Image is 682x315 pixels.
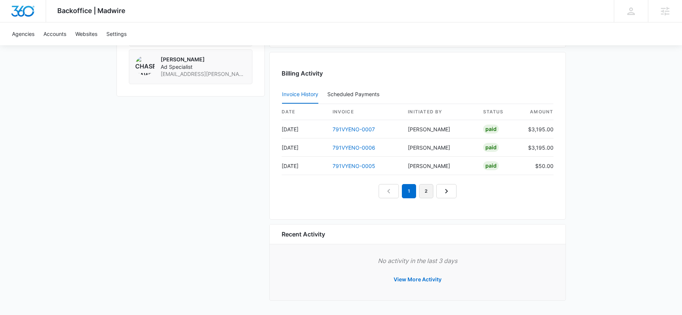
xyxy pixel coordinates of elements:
td: $50.00 [522,157,554,175]
h6: Recent Activity [282,230,325,239]
th: invoice [327,104,402,120]
button: View More Activity [386,270,449,288]
td: [DATE] [282,157,327,175]
a: Settings [102,22,131,45]
button: Invoice History [282,86,318,104]
nav: Pagination [379,184,457,198]
a: 791VYENO-0005 [333,163,375,169]
td: [PERSON_NAME] [402,157,477,175]
td: [DATE] [282,120,327,138]
div: Paid [483,143,499,152]
img: Chase Hawkinson [135,56,155,75]
td: [PERSON_NAME] [402,120,477,138]
h3: Billing Activity [282,69,554,78]
em: 1 [402,184,416,198]
td: [PERSON_NAME] [402,138,477,157]
a: 791VYENO-0007 [333,126,375,132]
td: [DATE] [282,138,327,157]
span: [EMAIL_ADDRESS][PERSON_NAME][DOMAIN_NAME] [161,70,246,78]
a: Agencies [7,22,39,45]
th: status [477,104,522,120]
td: $3,195.00 [522,120,554,138]
a: Accounts [39,22,71,45]
span: Backoffice | Madwire [57,7,125,15]
p: [PERSON_NAME] [161,56,246,63]
th: Initiated By [402,104,477,120]
th: date [282,104,327,120]
span: Ad Specialist [161,63,246,71]
div: Scheduled Payments [327,92,382,97]
td: $3,195.00 [522,138,554,157]
div: Paid [483,161,499,170]
a: Websites [71,22,102,45]
p: No activity in the last 3 days [282,256,554,265]
div: Paid [483,125,499,134]
a: Next Page [436,184,457,198]
a: Page 2 [419,184,433,198]
th: amount [522,104,554,120]
a: 791VYENO-0006 [333,144,375,151]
